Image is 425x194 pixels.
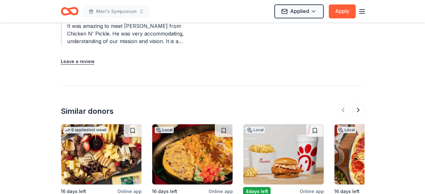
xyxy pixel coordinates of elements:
button: Leave a review [61,58,95,65]
div: Local [246,127,265,133]
img: Image for Chick-fil-A (Austin) [243,124,324,184]
button: Applied [274,4,324,18]
span: Men's Symposium [96,8,136,15]
div: Similar donors [61,106,114,116]
div: Local [155,127,174,133]
button: Apply [329,4,356,18]
img: Image for Jalapeno Tree [152,124,233,184]
button: Men's Symposium [84,5,149,18]
a: Home [61,4,78,19]
span: Applied [290,7,309,15]
div: It was amazing to meet [PERSON_NAME] from Chicken N' Pickle. He was very accommodating, understan... [61,22,197,45]
img: Image for Tc4 & Co. [334,124,415,184]
img: Image for Gordon Food Service Store [61,124,141,184]
div: Local [337,127,356,133]
div: 9 applies last week [64,127,108,133]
